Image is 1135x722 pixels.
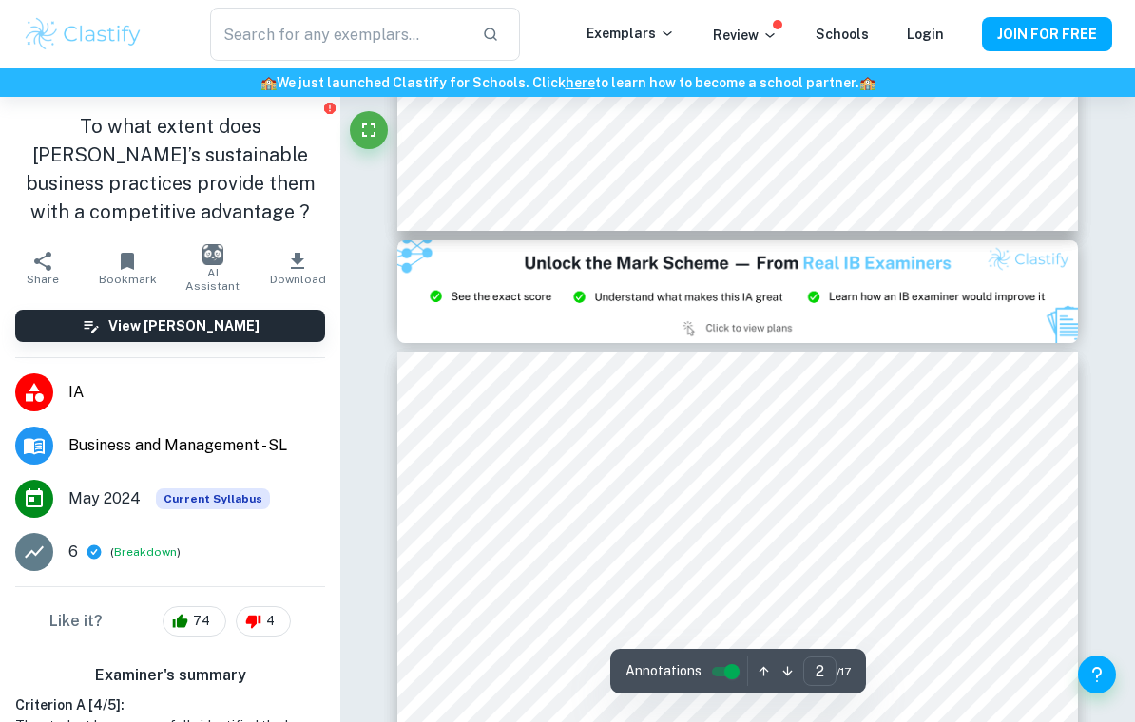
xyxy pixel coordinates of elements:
[270,273,326,286] span: Download
[982,17,1112,51] button: JOIN FOR FREE
[260,75,277,90] span: 🏫
[68,541,78,563] p: 6
[625,661,702,681] span: Annotations
[27,273,59,286] span: Share
[170,241,256,294] button: AI Assistant
[907,27,944,42] a: Login
[114,543,177,560] button: Breakdown
[587,23,675,44] p: Exemplars
[15,112,325,226] h1: To what extent does [PERSON_NAME]’s sustainable business practices provide them with a competitiv...
[99,273,157,286] span: Bookmark
[322,101,337,115] button: Report issue
[110,543,181,561] span: ( )
[15,694,325,715] h6: Criterion A [ 4 / 5 ]:
[859,75,875,90] span: 🏫
[397,240,1078,342] img: Ad
[23,15,144,53] img: Clastify logo
[210,8,467,61] input: Search for any exemplars...
[182,266,244,293] span: AI Assistant
[816,27,869,42] a: Schools
[163,606,226,636] div: 74
[156,488,270,509] span: Current Syllabus
[86,241,171,294] button: Bookmark
[156,488,270,509] div: This exemplar is based on the current syllabus. Feel free to refer to it for inspiration/ideas wh...
[837,663,851,680] span: / 17
[256,612,285,631] span: 4
[4,72,1131,93] h6: We just launched Clastify for Schools. Click to learn how to become a school partner.
[256,241,341,294] button: Download
[68,487,141,510] span: May 2024
[350,111,388,149] button: Fullscreen
[236,606,291,636] div: 4
[566,75,595,90] a: here
[49,610,103,633] h6: Like it?
[68,434,325,457] span: Business and Management - SL
[8,664,333,687] h6: Examiner's summary
[108,315,260,336] h6: View [PERSON_NAME]
[183,612,221,631] span: 74
[15,310,325,342] button: View [PERSON_NAME]
[202,244,223,265] img: AI Assistant
[68,381,325,404] span: IA
[713,25,778,46] p: Review
[1078,655,1116,693] button: Help and Feedback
